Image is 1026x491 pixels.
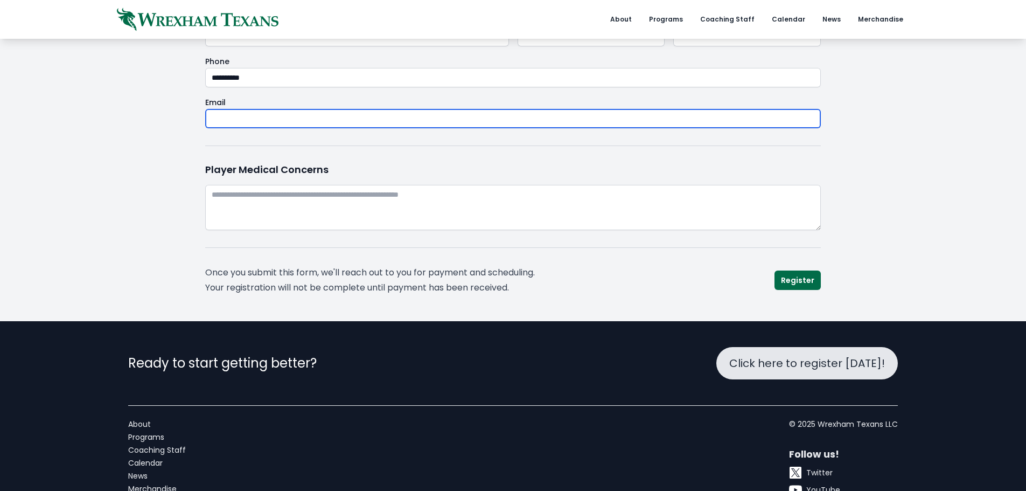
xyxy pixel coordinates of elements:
[205,55,821,68] label: Phone
[128,432,207,442] a: Programs
[205,96,821,109] label: Email
[789,419,898,430] p: © 2025 Wrexham Texans LLC
[205,265,555,295] p: Once you submit this form, we'll reach out to you for payment and scheduling. Your registration w...
[716,347,898,379] a: Click here to register [DATE]!
[806,467,833,478] span: Twitter
[789,466,898,479] a: Twitter
[128,419,207,430] a: About
[128,445,207,455] a: Coaching Staff
[128,458,207,468] a: Calendar
[729,356,885,371] span: Click here to register [DATE]!
[128,471,207,481] a: News
[789,447,898,462] h4: Follow us!
[205,163,329,176] legend: Player Medical Concerns
[128,355,317,372] p: Ready to start getting better?
[774,271,821,290] button: Register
